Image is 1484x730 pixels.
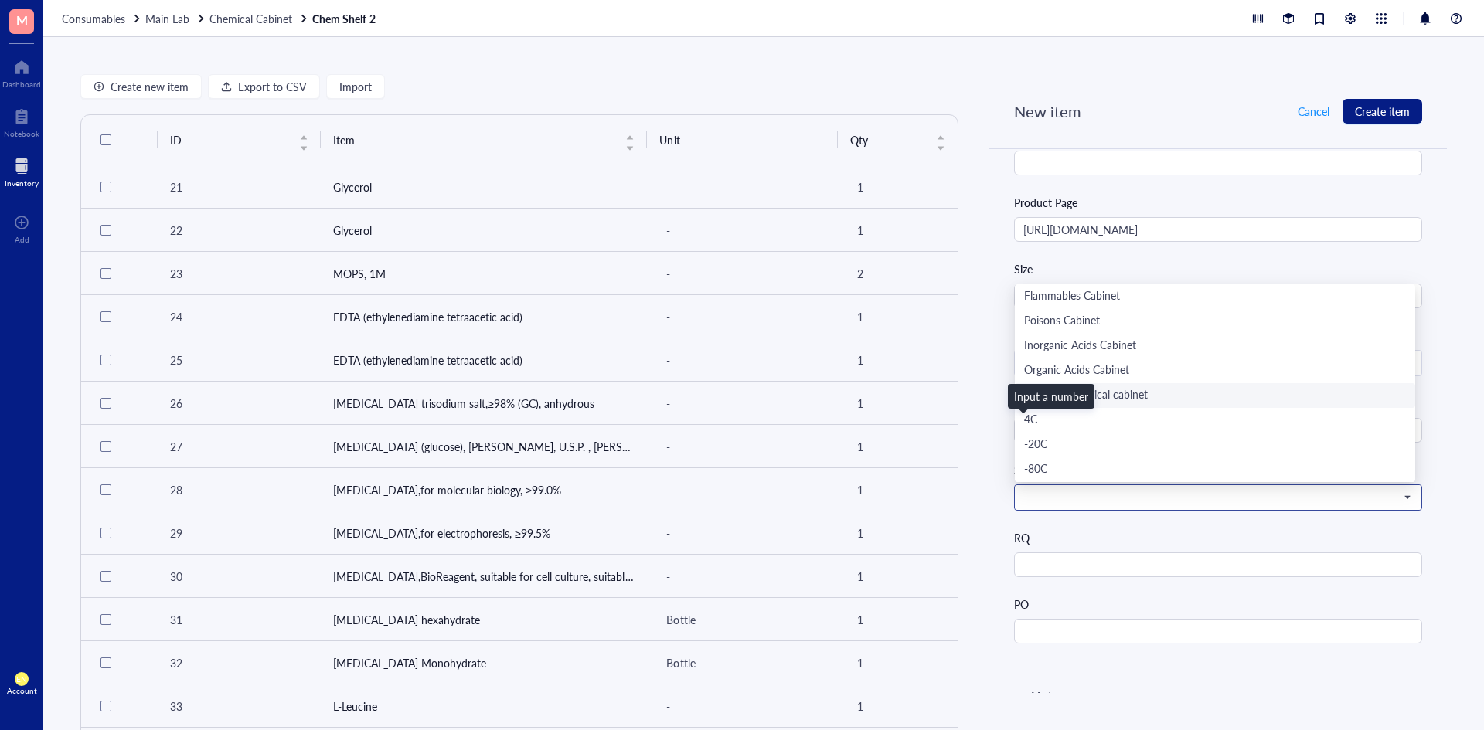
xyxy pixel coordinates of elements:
div: -80C [1024,461,1406,478]
span: Consumables [62,11,125,26]
div: 4C [1015,408,1415,433]
div: Inorganic Acids Cabinet [1024,338,1406,355]
div: 1 [850,565,906,587]
a: Dashboard [2,55,41,89]
div: - [659,522,825,544]
td: Glycerol [321,165,648,209]
div: Storage [1014,461,1422,478]
td: Magnesium chloride hexahydrate [321,598,648,641]
th: Qty [838,115,958,165]
td: Magnesium sulfate,BioReagent, suitable for cell culture, suitable for insect cell culture [321,555,648,598]
div: 28 [170,481,308,498]
div: 1 [850,479,906,501]
div: RQ [1014,529,1422,546]
div: -80C [1015,457,1415,482]
div: - [659,306,825,328]
div: Inventory [5,178,39,188]
div: 23 [170,265,308,282]
div: New item [1014,100,1081,122]
div: - [659,219,825,241]
div: Poisons Cabinet [1024,313,1406,330]
div: 22 [170,222,308,239]
div: Product Page [1014,194,1422,211]
button: Create item [1343,99,1422,124]
div: - [659,695,825,717]
td: Dextrose (glucose), Anhydrous, U.S.P. , J.T.Baker® [321,425,648,468]
div: 24 [170,308,308,325]
div: 2 [850,263,906,284]
td: Potassium chloride,for molecular biology, ≥99.0% [321,468,648,511]
div: Organic Acids Cabinet [1015,358,1415,383]
th: Item [321,115,648,165]
span: Chemical Cabinet [209,11,292,26]
span: Main Lab [145,11,189,26]
div: 26 [170,395,308,412]
span: Cancel [1298,105,1329,117]
div: - [659,263,825,284]
span: Create item [1355,105,1410,117]
span: Item [333,131,617,148]
div: 21 [170,178,308,195]
div: Flammables Cabinet [1024,288,1406,305]
button: Cancel [1297,99,1330,124]
div: 1 [850,522,906,544]
div: 1 [850,609,906,630]
td: Glycerol [321,209,648,252]
div: Inorganic Acids Cabinet [1015,334,1415,358]
div: - [659,349,825,371]
div: - [659,176,825,198]
td: Citric acid trisodium salt,≥98% (GC), anhydrous [321,382,648,425]
div: 1 [850,306,906,328]
a: Notebook [4,104,39,138]
div: 4C [1024,412,1406,429]
div: 33 [170,698,308,715]
a: Consumables [62,12,142,25]
div: Poisons Cabinet [1015,309,1415,334]
div: Dashboard [2,80,41,89]
div: Flammables Cabinet [1015,284,1415,309]
div: Notes [1031,687,1064,705]
div: Bottle [659,652,825,674]
span: M [16,10,28,29]
div: 30 [170,568,308,585]
a: Chemical Cabinet [209,12,309,25]
th: ID [158,115,321,165]
a: Inventory [5,154,39,188]
span: Import [339,80,372,93]
div: - [659,436,825,457]
div: Notebook [4,129,39,138]
td: MOPS, 1M [321,252,648,295]
span: EN [16,674,27,684]
div: 1 [850,219,906,241]
div: Organic Acids Cabinet [1024,362,1406,379]
div: 1 [850,652,906,674]
div: 1 [850,176,906,198]
div: 25 [170,351,308,368]
div: 32 [170,654,308,671]
div: Size [1014,260,1422,277]
div: Main lab chemical cabinet [1015,383,1415,408]
div: Bottle [659,609,825,630]
th: Unit [647,115,838,165]
button: Import [326,74,385,99]
div: PO [1014,596,1422,613]
div: Hazards [1014,327,1422,344]
div: 1 [850,392,906,414]
a: Chem Shelf 2 [312,12,378,25]
span: Export to CSV [238,80,307,93]
div: -20C [1015,433,1415,457]
a: Main Lab [145,12,206,25]
div: Account [7,686,37,695]
div: 31 [170,611,308,628]
div: - [659,565,825,587]
div: - [659,479,825,501]
div: 1 [850,436,906,457]
div: - [659,392,825,414]
td: L-Leucine [321,684,648,728]
td: EDTA (ethylenediamine tetraacetic acid) [321,295,648,338]
div: 1 [850,349,906,371]
span: Qty [850,131,927,148]
button: Export to CSV [208,74,320,99]
div: 27 [170,438,308,455]
td: Citric Acid Monohydrate [321,641,648,684]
